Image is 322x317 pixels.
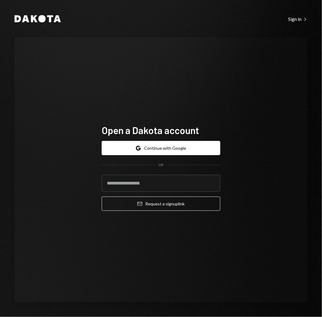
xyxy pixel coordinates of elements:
button: Request a signuplink [102,197,220,211]
div: Sign in [288,16,307,22]
h1: Open a Dakota account [102,124,220,136]
div: OR [159,162,164,168]
button: Continue with Google [102,141,220,155]
a: Sign in [288,15,307,22]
